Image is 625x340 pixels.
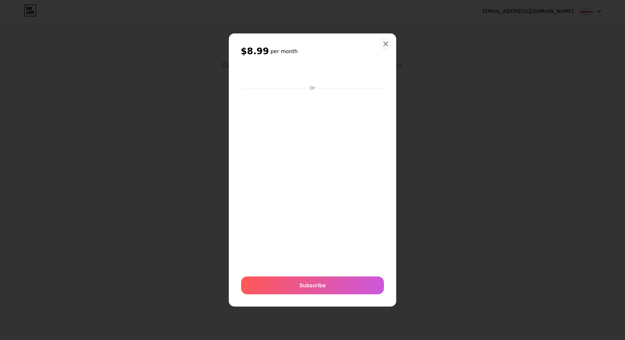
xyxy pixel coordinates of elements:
span: $8.99 [241,45,269,57]
iframe: Secure payment input frame [240,92,385,269]
iframe: Secure payment button frame [241,65,384,83]
h6: per month [270,48,298,55]
div: Or [308,85,317,91]
span: Subscribe [299,281,326,289]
